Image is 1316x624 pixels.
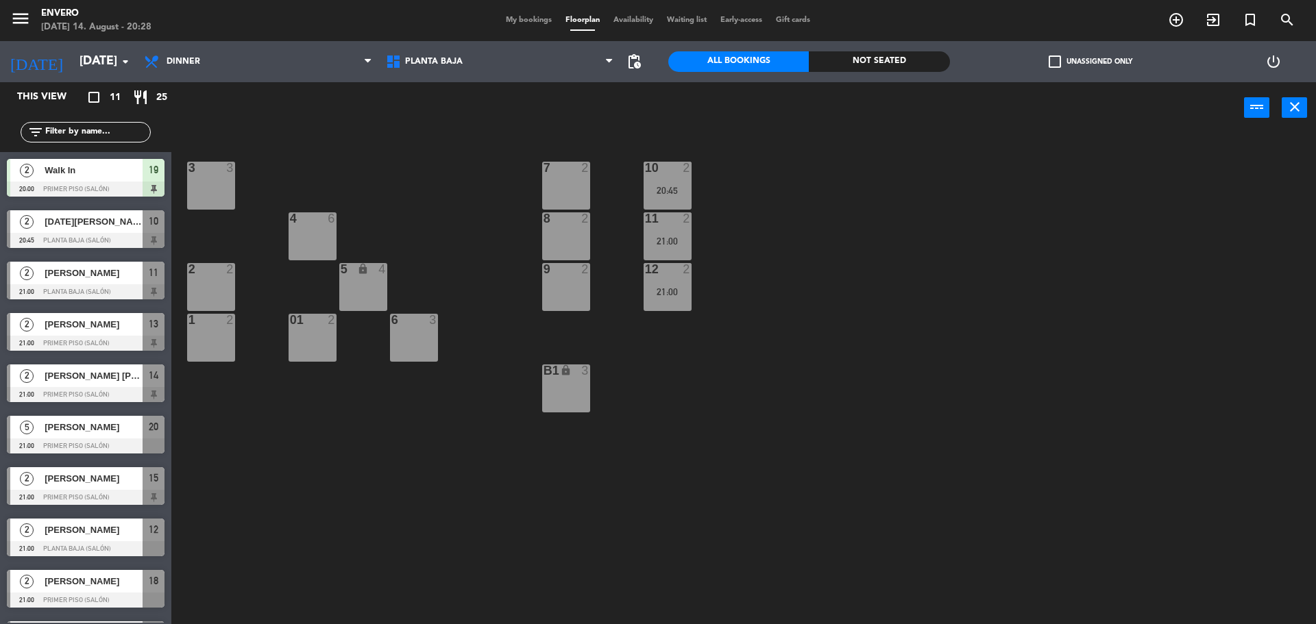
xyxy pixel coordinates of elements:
span: 15 [149,470,158,486]
button: close [1282,97,1307,118]
div: 20:45 [644,186,692,195]
div: 01 [290,314,291,326]
i: lock [357,263,369,275]
i: search [1279,12,1295,28]
label: Unassigned only [1049,55,1132,68]
span: Walk In [45,163,143,177]
span: My bookings [499,16,559,24]
span: 11 [110,90,121,105]
span: 5 [20,421,34,434]
span: Dinner [167,57,200,66]
span: Waiting list [660,16,714,24]
div: 2 [328,314,336,326]
span: [DATE][PERSON_NAME] [45,214,143,229]
span: 2 [20,318,34,332]
button: menu [10,8,31,34]
span: 2 [20,472,34,486]
span: [PERSON_NAME] [45,574,143,588]
span: Early-access [714,16,769,24]
i: add_circle_outline [1168,12,1184,28]
div: All Bookings [668,51,809,72]
i: power_settings_new [1265,53,1282,70]
div: 7 [544,162,544,174]
span: [PERSON_NAME] [45,266,143,280]
span: 18 [149,573,158,589]
div: B1 [544,364,544,377]
span: 19 [149,162,158,178]
div: 6 [391,314,392,326]
div: Not seated [809,51,949,72]
div: 21:00 [644,236,692,246]
div: 2 [683,162,691,174]
i: lock [560,364,572,376]
span: Floorplan [559,16,607,24]
i: close [1287,99,1303,115]
div: 8 [544,212,544,225]
div: 9 [544,263,544,275]
span: 12 [149,521,158,538]
span: [PERSON_NAME] [45,471,143,486]
div: 2 [226,263,234,275]
button: power_input [1244,97,1269,118]
div: 2 [226,314,234,326]
span: 2 [20,575,34,588]
div: 3 [429,314,437,326]
span: [PERSON_NAME] [45,317,143,332]
span: pending_actions [626,53,642,70]
span: 14 [149,367,158,384]
span: 2 [20,266,34,280]
div: 1 [188,314,189,326]
i: exit_to_app [1205,12,1221,28]
div: 2 [581,263,589,275]
span: [PERSON_NAME] [PERSON_NAME] [45,369,143,383]
div: 6 [328,212,336,225]
i: turned_in_not [1242,12,1258,28]
div: [DATE] 14. August - 20:28 [41,21,151,34]
span: 10 [149,213,158,229]
span: 2 [20,164,34,177]
i: arrow_drop_down [117,53,134,70]
div: 2 [581,212,589,225]
div: 3 [226,162,234,174]
div: 2 [683,212,691,225]
span: 2 [20,523,34,537]
span: 13 [149,316,158,332]
div: 21:00 [644,287,692,297]
div: This view [7,89,99,105]
i: filter_list [27,124,44,140]
div: 2 [188,263,189,275]
span: 11 [149,264,158,281]
div: 4 [290,212,291,225]
div: 12 [645,263,646,275]
span: 2 [20,369,34,383]
span: [PERSON_NAME] [45,523,143,537]
span: 2 [20,215,34,229]
span: check_box_outline_blank [1049,55,1061,68]
i: menu [10,8,31,29]
div: 2 [581,162,589,174]
span: Availability [607,16,660,24]
span: 20 [149,419,158,435]
div: 4 [378,263,387,275]
span: [PERSON_NAME] [45,420,143,434]
span: Planta Baja [405,57,463,66]
span: Gift cards [769,16,817,24]
div: 3 [188,162,189,174]
i: power_input [1249,99,1265,115]
div: 11 [645,212,646,225]
div: 2 [683,263,691,275]
div: Envero [41,7,151,21]
div: 10 [645,162,646,174]
span: 25 [156,90,167,105]
input: Filter by name... [44,125,150,140]
div: 3 [581,364,589,377]
i: crop_square [86,89,102,105]
i: restaurant [132,89,149,105]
